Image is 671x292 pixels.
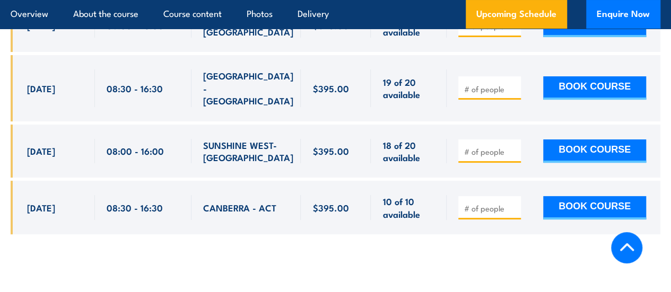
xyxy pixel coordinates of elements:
span: $395.00 [312,19,348,31]
span: 18 of 20 available [382,139,435,164]
input: # of people [464,146,517,157]
span: 08:00 - 16:00 [107,19,164,31]
span: $395.00 [312,145,348,157]
span: SUNSHINE WEST-[GEOGRAPHIC_DATA] [203,139,293,164]
input: # of people [464,203,517,214]
span: 08:30 - 16:30 [107,82,163,94]
span: [DATE] [27,201,55,214]
span: 18 of 20 available [382,13,435,38]
button: BOOK COURSE [543,139,646,163]
span: 08:00 - 16:00 [107,145,164,157]
span: [DATE] [27,82,55,94]
span: [DATE] [27,145,55,157]
span: $395.00 [312,82,348,94]
span: 08:30 - 16:30 [107,201,163,214]
span: 19 of 20 available [382,76,435,101]
button: BOOK COURSE [543,196,646,219]
span: MULGRAVE - [GEOGRAPHIC_DATA] [203,13,293,38]
span: CANBERRA - ACT [203,201,276,214]
span: [DATE] [27,19,55,31]
span: $395.00 [312,201,348,214]
input: # of people [464,84,517,94]
span: 10 of 10 available [382,195,435,220]
button: BOOK COURSE [543,76,646,100]
span: [GEOGRAPHIC_DATA] - [GEOGRAPHIC_DATA] [203,69,293,107]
